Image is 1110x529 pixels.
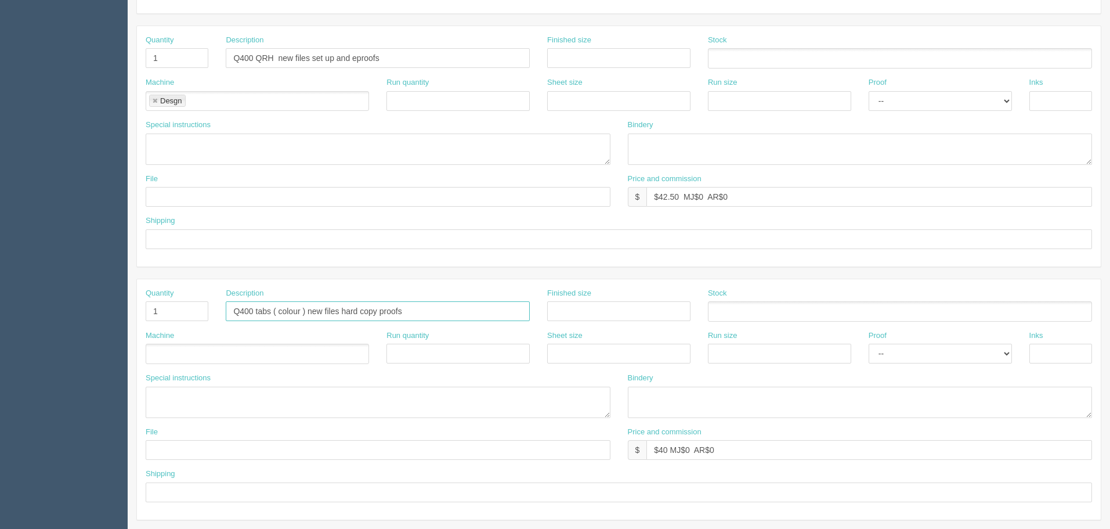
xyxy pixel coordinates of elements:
[386,77,429,88] label: Run quantity
[160,97,182,105] div: Desgn
[708,35,727,46] label: Stock
[146,373,211,384] label: Special instructions
[547,330,583,341] label: Sheet size
[547,77,583,88] label: Sheet size
[547,288,591,299] label: Finished size
[708,77,737,88] label: Run size
[628,440,647,460] div: $
[547,35,591,46] label: Finished size
[628,120,653,131] label: Bindery
[146,120,211,131] label: Special instructions
[146,35,173,46] label: Quantity
[1029,77,1043,88] label: Inks
[708,288,727,299] label: Stock
[146,427,158,438] label: File
[869,330,887,341] label: Proof
[226,35,263,46] label: Description
[146,469,175,480] label: Shipping
[146,77,174,88] label: Machine
[708,330,737,341] label: Run size
[146,330,174,341] label: Machine
[386,330,429,341] label: Run quantity
[628,427,702,438] label: Price and commission
[628,187,647,207] div: $
[628,174,702,185] label: Price and commission
[146,288,173,299] label: Quantity
[226,288,263,299] label: Description
[146,215,175,226] label: Shipping
[1029,330,1043,341] label: Inks
[869,77,887,88] label: Proof
[146,174,158,185] label: File
[628,373,653,384] label: Bindery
